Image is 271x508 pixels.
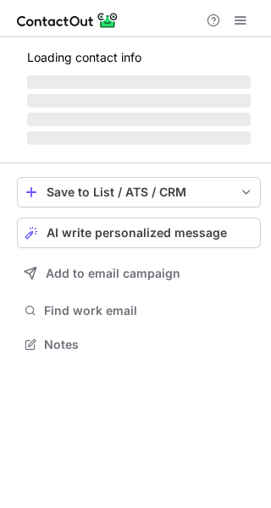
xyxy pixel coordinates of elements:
span: Notes [44,337,254,352]
span: ‌ [27,131,251,145]
p: Loading contact info [27,51,251,64]
div: Save to List / ATS / CRM [47,185,231,199]
span: Find work email [44,303,254,318]
button: Notes [17,333,261,356]
span: ‌ [27,94,251,108]
button: save-profile-one-click [17,177,261,207]
span: ‌ [27,113,251,126]
span: Add to email campaign [46,267,180,280]
button: Find work email [17,299,261,323]
button: AI write personalized message [17,218,261,248]
span: ‌ [27,75,251,89]
span: AI write personalized message [47,226,227,240]
img: ContactOut v5.3.10 [17,10,119,30]
button: Add to email campaign [17,258,261,289]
